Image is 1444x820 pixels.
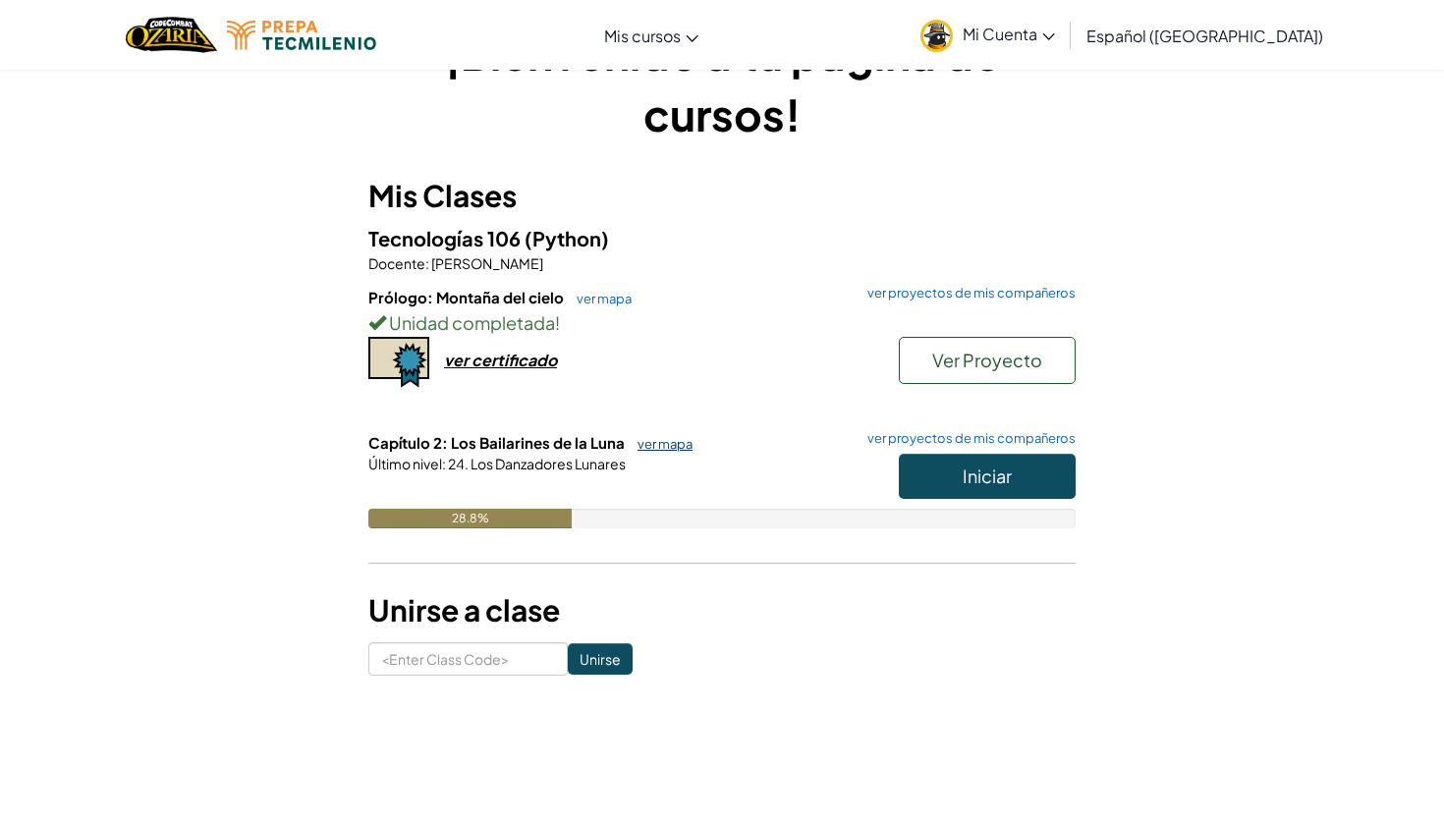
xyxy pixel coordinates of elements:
span: (Python) [525,226,609,250]
button: Iniciar [899,454,1076,499]
span: Ver Proyecto [932,349,1042,371]
span: Mis cursos [604,26,681,46]
img: Tecmilenio logo [227,21,376,50]
a: ver mapa [628,436,693,452]
a: Ozaria by CodeCombat logo [126,15,217,55]
span: Mi Cuenta [963,24,1055,44]
span: Prólogo: Montaña del cielo [368,288,567,306]
a: Mis cursos [594,9,708,62]
span: : [442,455,446,472]
img: avatar [920,20,953,52]
a: ver proyectos de mis compañeros [858,287,1076,300]
a: ver proyectos de mis compañeros [858,432,1076,445]
input: Unirse [568,643,633,675]
span: [PERSON_NAME] [429,254,543,272]
img: certificate-icon.png [368,337,429,388]
img: Home [126,15,217,55]
span: Unidad completada [386,311,555,334]
a: Mi Cuenta [911,4,1065,66]
div: ver certificado [444,350,557,370]
div: 28.8% [368,509,572,528]
span: Tecnologías 106 [368,226,525,250]
input: <Enter Class Code> [368,642,568,676]
h1: ¡Bienvenido a tu página de cursos! [368,23,1076,144]
a: ver mapa [567,291,632,306]
h3: Mis Clases [368,174,1076,218]
a: ver certificado [368,350,557,370]
h3: Unirse a clase [368,588,1076,632]
span: 24. [446,455,469,472]
span: : [425,254,429,272]
span: Los Danzadores Lunares [469,455,626,472]
span: Español ([GEOGRAPHIC_DATA]) [1086,26,1323,46]
span: Último nivel [368,455,442,472]
span: ! [555,311,560,334]
button: Ver Proyecto [899,337,1076,384]
span: Iniciar [963,465,1012,487]
span: Docente [368,254,425,272]
a: Español ([GEOGRAPHIC_DATA]) [1077,9,1333,62]
span: Capítulo 2: Los Bailarines de la Luna [368,433,628,452]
